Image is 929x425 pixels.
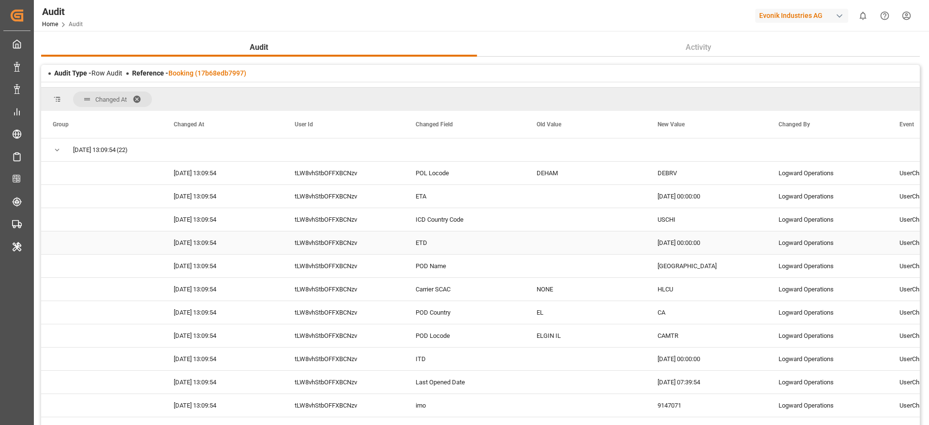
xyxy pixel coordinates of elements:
span: User Id [295,121,313,128]
div: Last Opened Date [404,371,525,394]
span: Reference - [132,69,246,77]
div: tLW8vhStbOFFXBCNzv [283,324,404,347]
div: tLW8vhStbOFFXBCNzv [283,278,404,301]
div: USCHI [646,208,767,231]
div: tLW8vhStbOFFXBCNzv [283,208,404,231]
div: NONE [525,278,646,301]
div: tLW8vhStbOFFXBCNzv [283,162,404,184]
div: Carrier SCAC [404,278,525,301]
div: DEHAM [525,162,646,184]
div: [DATE] 13:09:54 [162,255,283,277]
div: Evonik Industries AG [755,9,848,23]
div: Logward Operations [767,301,888,324]
div: ITD [404,348,525,370]
span: New Value [658,121,685,128]
span: [DATE] 13:09:54 [73,139,116,161]
span: Event [899,121,914,128]
div: [DATE] 00:00:00 [646,348,767,370]
button: Audit [41,38,477,57]
div: Logward Operations [767,162,888,184]
div: HLCU [646,278,767,301]
span: Changed At [174,121,204,128]
div: EL [525,301,646,324]
div: ETA [404,185,525,208]
div: [DATE] 13:09:54 [162,394,283,417]
div: CAMTR [646,324,767,347]
div: 9147071 [646,394,767,417]
a: Home [42,21,58,28]
div: POD Name [404,255,525,277]
span: Audit [246,42,272,53]
div: Logward Operations [767,278,888,301]
div: tLW8vhStbOFFXBCNzv [283,371,404,394]
span: Changed By [779,121,810,128]
div: ICD Country Code [404,208,525,231]
div: Row Audit [54,68,122,78]
div: [DATE] 13:09:54 [162,278,283,301]
div: [DATE] 13:09:54 [162,348,283,370]
div: ELGIN IL [525,324,646,347]
a: Booking (17b68edb7997) [168,69,246,77]
div: POD Country [404,301,525,324]
div: Logward Operations [767,231,888,254]
div: POD Locode [404,324,525,347]
span: Changed Field [416,121,453,128]
span: Old Value [537,121,561,128]
button: show 0 new notifications [852,5,874,27]
div: Logward Operations [767,348,888,370]
div: [GEOGRAPHIC_DATA] [646,255,767,277]
div: [DATE] 13:09:54 [162,324,283,347]
div: Logward Operations [767,324,888,347]
div: [DATE] 13:09:54 [162,162,283,184]
div: tLW8vhStbOFFXBCNzv [283,301,404,324]
div: [DATE] 07:39:54 [646,371,767,394]
div: imo [404,394,525,417]
div: tLW8vhStbOFFXBCNzv [283,231,404,254]
div: tLW8vhStbOFFXBCNzv [283,394,404,417]
div: [DATE] 13:09:54 [162,185,283,208]
div: Logward Operations [767,255,888,277]
button: Activity [477,38,920,57]
div: tLW8vhStbOFFXBCNzv [283,255,404,277]
div: [DATE] 13:09:54 [162,208,283,231]
span: Audit Type - [54,69,91,77]
span: Activity [682,42,715,53]
div: Audit [42,4,83,19]
div: ETD [404,231,525,254]
div: POL Locode [404,162,525,184]
span: Changed At [95,96,127,103]
span: Group [53,121,69,128]
div: CA [646,301,767,324]
div: Logward Operations [767,371,888,394]
div: tLW8vhStbOFFXBCNzv [283,185,404,208]
div: Logward Operations [767,394,888,417]
div: [DATE] 00:00:00 [646,185,767,208]
div: DEBRV [646,162,767,184]
div: [DATE] 13:09:54 [162,371,283,394]
div: tLW8vhStbOFFXBCNzv [283,348,404,370]
div: Logward Operations [767,185,888,208]
button: Help Center [874,5,896,27]
div: Logward Operations [767,208,888,231]
div: [DATE] 13:09:54 [162,301,283,324]
span: (22) [117,139,128,161]
div: [DATE] 00:00:00 [646,231,767,254]
button: Evonik Industries AG [755,6,852,25]
div: [DATE] 13:09:54 [162,231,283,254]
